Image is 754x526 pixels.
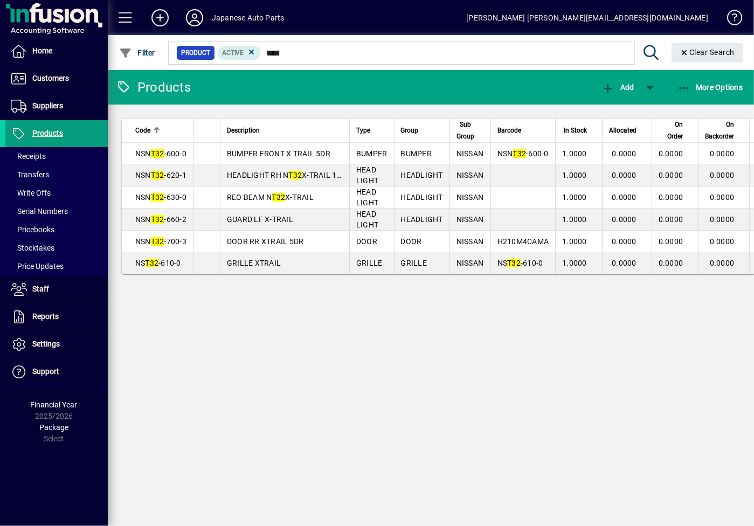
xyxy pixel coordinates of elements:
span: 0.0000 [710,149,735,158]
span: 0.0000 [612,237,637,246]
span: 0.0000 [612,215,637,224]
div: Group [401,124,443,136]
span: 1.0000 [562,259,587,267]
span: 0.0000 [659,259,683,267]
span: 0.0000 [612,259,637,267]
span: Price Updates [11,262,64,271]
a: Staff [5,276,108,303]
div: [PERSON_NAME] [PERSON_NAME][EMAIL_ADDRESS][DOMAIN_NAME] [466,9,708,26]
span: 1.0000 [562,193,587,202]
span: HEAD LIGHT [356,165,378,185]
a: Receipts [5,147,108,165]
span: 0.0000 [612,149,637,158]
span: HEADLIGHT RH N X-TRAIL 100-17940 NON HID EA [227,171,414,179]
span: NSN -660-2 [135,215,186,224]
span: NS -610-0 [135,259,181,267]
span: DOOR [401,237,422,246]
span: Serial Numbers [11,207,68,216]
div: Description [227,124,343,136]
span: 1.0000 [562,171,587,179]
span: 0.0000 [659,193,683,202]
span: Home [32,46,52,55]
span: On Backorder [705,119,734,142]
span: Support [32,367,59,376]
div: Code [135,124,186,136]
span: Active [222,49,244,57]
div: Barcode [497,124,549,136]
mat-chip: Activation Status: Active [218,46,261,60]
span: Filter [119,49,155,57]
button: More Options [675,78,746,97]
span: Type [356,124,370,136]
a: Customers [5,65,108,92]
span: 1.0000 [562,149,587,158]
span: 0.0000 [659,237,683,246]
a: Reports [5,303,108,330]
em: T32 [151,237,164,246]
span: More Options [677,83,743,92]
div: Japanese Auto Parts [212,9,284,26]
span: Allocated [609,124,637,136]
em: T32 [151,149,164,158]
span: Clear Search [680,48,735,57]
a: Write Offs [5,184,108,202]
span: 0.0000 [612,171,637,179]
span: NISSAN [456,259,484,267]
span: REO BEAM N X-TRAIL [227,193,314,202]
span: GRILLE XTRAIL [227,259,281,267]
span: 0.0000 [659,215,683,224]
span: NSN -600-0 [135,149,186,158]
span: 0.0000 [710,193,735,202]
a: Suppliers [5,93,108,120]
span: NISSAN [456,215,484,224]
em: T32 [151,193,164,202]
button: Clear [672,43,744,63]
span: GRILLE [356,259,383,267]
a: Price Updates [5,257,108,275]
span: 0.0000 [612,193,637,202]
div: Allocated [609,124,646,136]
span: Code [135,124,150,136]
span: In Stock [564,124,587,136]
button: Add [599,78,637,97]
a: Home [5,38,108,65]
span: Receipts [11,152,46,161]
span: GUARD LF X-TRAIL [227,215,293,224]
div: On Order [659,119,693,142]
span: Suppliers [32,101,63,110]
span: NSN -620-1 [135,171,186,179]
span: Package [39,423,68,432]
span: BUMPER [401,149,432,158]
span: NSN -600-0 [497,149,549,158]
span: NSN -630-0 [135,193,186,202]
span: NISSAN [456,171,484,179]
a: Settings [5,331,108,358]
button: Profile [177,8,212,27]
span: Products [32,129,63,137]
span: NSN -700-3 [135,237,186,246]
span: Sub Group [456,119,474,142]
span: HEADLIGHT [401,171,443,179]
span: NISSAN [456,237,484,246]
div: On Backorder [705,119,744,142]
div: In Stock [562,124,597,136]
a: Support [5,358,108,385]
em: T32 [146,259,159,267]
span: Customers [32,74,69,82]
span: DOOR RR XTRAIL 5DR [227,237,304,246]
em: T32 [151,171,164,179]
em: T32 [507,259,521,267]
span: Financial Year [31,400,78,409]
span: NS -610-0 [497,259,543,267]
span: HEADLIGHT [401,215,443,224]
a: Stocktakes [5,239,108,257]
em: T32 [272,193,286,202]
div: Products [116,79,191,96]
span: 0.0000 [710,171,735,179]
button: Add [143,8,177,27]
span: 0.0000 [659,149,683,158]
a: Pricebooks [5,220,108,239]
span: Transfers [11,170,49,179]
span: Pricebooks [11,225,54,234]
span: NISSAN [456,149,484,158]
